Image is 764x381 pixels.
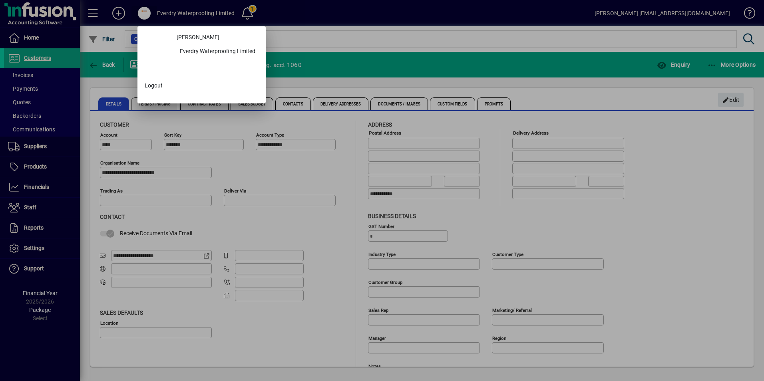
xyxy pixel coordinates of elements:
[177,33,219,42] span: [PERSON_NAME]
[173,30,262,45] a: [PERSON_NAME]
[145,81,163,90] span: Logout
[173,45,262,59] button: Everdry Waterproofing Limited
[141,79,262,93] button: Logout
[141,41,173,55] a: Profile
